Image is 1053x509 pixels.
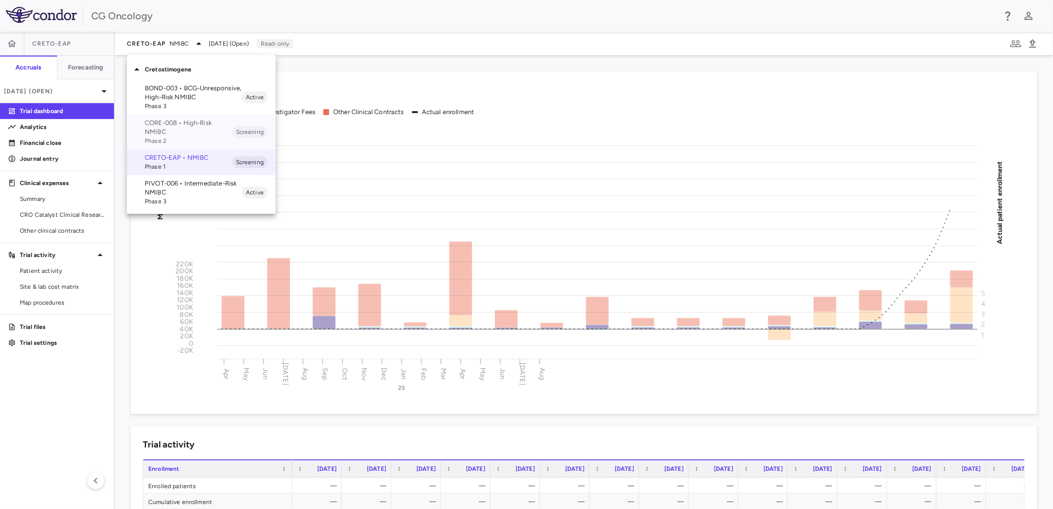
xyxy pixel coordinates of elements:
[145,162,232,171] span: Phase 1
[145,119,232,136] p: CORE-008 • High-Risk NMIBC
[242,93,268,102] span: Active
[145,136,232,145] span: Phase 2
[127,149,276,175] div: CRETO-EAP • NMIBCPhase 1Screening
[145,153,232,162] p: CRETO-EAP • NMIBC
[145,84,242,102] p: BOND-003 • BCG-Unresponsive, High-Risk NMIBC
[242,188,268,197] span: Active
[145,179,242,197] p: PIVOT-006 • Intermediate-Risk NMIBC
[127,115,276,149] div: CORE-008 • High-Risk NMIBCPhase 2Screening
[145,65,276,74] p: Cretostimogene
[127,175,276,210] div: PIVOT-006 • Intermediate-Risk NMIBCPhase 3Active
[232,127,268,136] span: Screening
[145,197,242,206] span: Phase 3
[127,59,276,80] div: Cretostimogene
[232,158,268,167] span: Screening
[145,102,242,111] span: Phase 3
[127,80,276,115] div: BOND-003 • BCG-Unresponsive, High-Risk NMIBCPhase 3Active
